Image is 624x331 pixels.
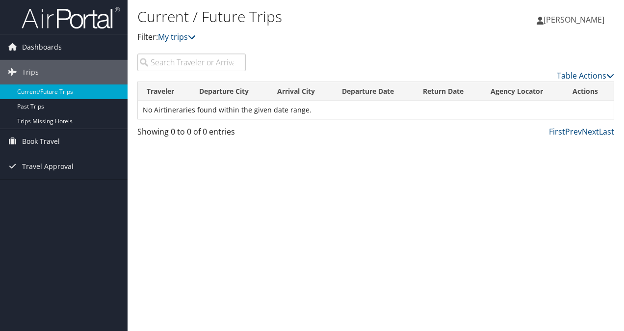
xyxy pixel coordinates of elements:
[557,70,614,81] a: Table Actions
[137,31,455,44] p: Filter:
[564,82,614,101] th: Actions
[22,154,74,179] span: Travel Approval
[482,82,563,101] th: Agency Locator: activate to sort column ascending
[599,126,614,137] a: Last
[268,82,333,101] th: Arrival City: activate to sort column ascending
[414,82,482,101] th: Return Date: activate to sort column ascending
[22,129,60,154] span: Book Travel
[158,31,196,42] a: My trips
[137,54,246,71] input: Search Traveler or Arrival City
[138,82,190,101] th: Traveler: activate to sort column ascending
[190,82,268,101] th: Departure City: activate to sort column ascending
[582,126,599,137] a: Next
[549,126,565,137] a: First
[333,82,414,101] th: Departure Date: activate to sort column descending
[137,6,455,27] h1: Current / Future Trips
[22,60,39,84] span: Trips
[22,35,62,59] span: Dashboards
[138,101,614,119] td: No Airtineraries found within the given date range.
[544,14,604,25] span: [PERSON_NAME]
[537,5,614,34] a: [PERSON_NAME]
[22,6,120,29] img: airportal-logo.png
[565,126,582,137] a: Prev
[137,126,246,142] div: Showing 0 to 0 of 0 entries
